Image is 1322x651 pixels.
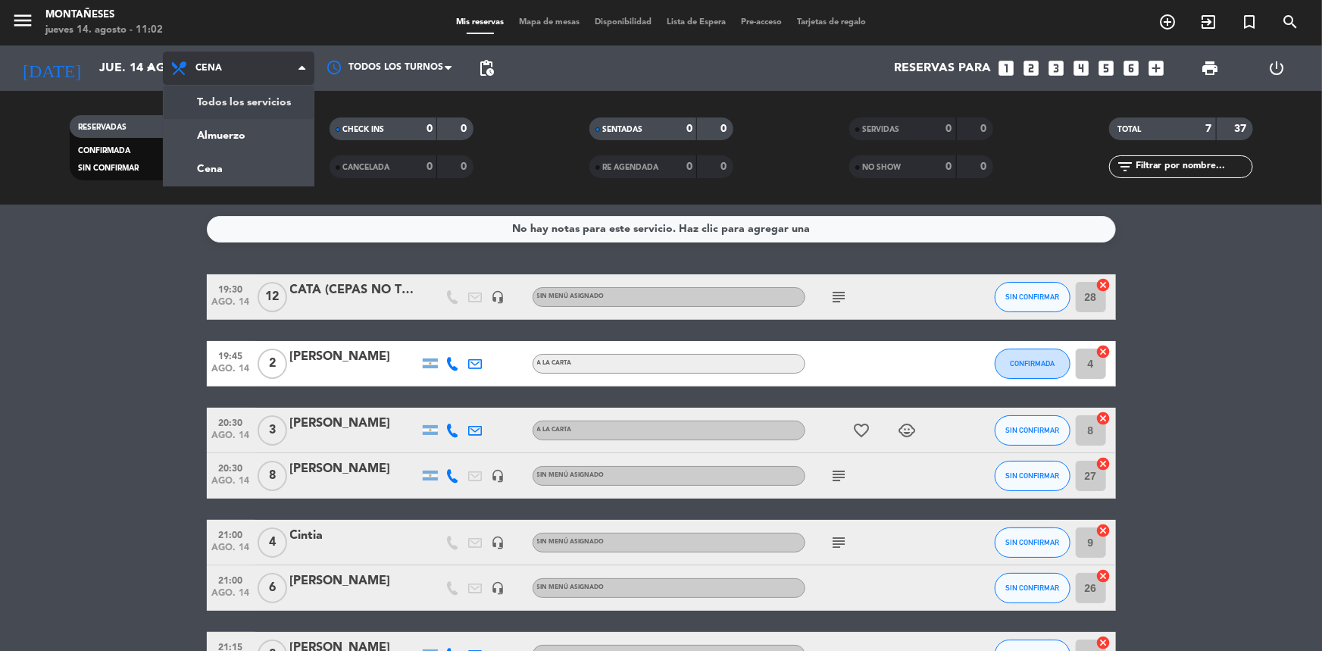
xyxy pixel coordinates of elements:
span: CANCELADA [343,164,390,171]
strong: 0 [427,161,433,172]
strong: 0 [720,124,730,134]
span: NO SHOW [863,164,902,171]
strong: 0 [980,124,989,134]
i: exit_to_app [1199,13,1217,31]
strong: 0 [720,161,730,172]
i: headset_mic [492,290,505,304]
i: cancel [1096,635,1111,650]
span: CONFIRMADA [1010,359,1055,368]
i: looks_4 [1071,58,1091,78]
i: power_settings_new [1268,59,1286,77]
span: Mis reservas [448,18,511,27]
span: pending_actions [477,59,495,77]
i: subject [830,288,849,306]
strong: 0 [461,124,470,134]
span: ago. 14 [212,364,250,381]
span: Reservas para [894,61,991,76]
div: LOG OUT [1244,45,1311,91]
span: RESERVADAS [79,124,127,131]
i: add_circle_outline [1158,13,1177,31]
i: [DATE] [11,52,92,85]
i: favorite_border [853,421,871,440]
span: ago. 14 [212,476,250,493]
button: SIN CONFIRMAR [995,573,1070,603]
span: 12 [258,282,287,312]
i: looks_one [996,58,1016,78]
i: cancel [1096,456,1111,471]
strong: 37 [1234,124,1249,134]
span: CONFIRMADA [79,147,131,155]
span: A LA CARTA [537,360,572,366]
span: print [1201,59,1219,77]
strong: 0 [686,161,692,172]
div: [PERSON_NAME] [290,459,419,479]
span: Tarjetas de regalo [789,18,874,27]
input: Filtrar por nombre... [1135,158,1252,175]
div: [PERSON_NAME] [290,347,419,367]
strong: 0 [461,161,470,172]
i: headset_mic [492,469,505,483]
i: filter_list [1117,158,1135,176]
span: 4 [258,527,287,558]
span: 2 [258,349,287,379]
span: SIN CONFIRMAR [79,164,139,172]
span: ago. 14 [212,588,250,606]
i: arrow_drop_down [141,59,159,77]
i: search [1281,13,1299,31]
i: add_box [1146,58,1166,78]
button: menu [11,9,34,37]
div: No hay notas para este servicio. Haz clic para agregar una [512,221,810,238]
i: cancel [1096,344,1111,359]
i: cancel [1096,568,1111,584]
span: Cena [195,63,222,74]
strong: 0 [427,124,433,134]
span: 3 [258,415,287,446]
strong: 0 [980,161,989,172]
button: SIN CONFIRMAR [995,282,1070,312]
span: SERVIDAS [863,126,900,133]
button: SIN CONFIRMAR [995,527,1070,558]
span: 20:30 [212,459,250,476]
a: Almuerzo [164,119,314,152]
span: 20:30 [212,413,250,430]
span: 6 [258,573,287,603]
span: SIN CONFIRMAR [1005,584,1059,592]
button: SIN CONFIRMAR [995,415,1070,446]
i: child_care [899,421,917,440]
span: SIN CONFIRMAR [1005,471,1059,480]
span: ago. 14 [212,430,250,448]
strong: 0 [686,124,692,134]
span: SIN CONFIRMAR [1005,293,1059,301]
div: [PERSON_NAME] [290,571,419,591]
span: 21:00 [212,571,250,588]
span: Disponibilidad [587,18,659,27]
span: Sin menú asignado [537,539,605,545]
i: headset_mic [492,581,505,595]
span: Sin menú asignado [537,293,605,299]
span: ago. 14 [212,297,250,315]
strong: 0 [946,161,952,172]
i: menu [11,9,34,32]
span: TOTAL [1118,126,1142,133]
span: SIN CONFIRMAR [1005,426,1059,434]
span: A LA CARTA [537,427,572,433]
i: looks_3 [1046,58,1066,78]
span: Lista de Espera [659,18,733,27]
i: headset_mic [492,536,505,549]
div: jueves 14. agosto - 11:02 [45,23,163,38]
strong: 0 [946,124,952,134]
i: turned_in_not [1240,13,1258,31]
i: cancel [1096,523,1111,538]
button: SIN CONFIRMAR [995,461,1070,491]
div: [PERSON_NAME] [290,414,419,433]
span: 21:00 [212,525,250,543]
span: ago. 14 [212,543,250,560]
i: cancel [1096,411,1111,426]
span: 19:30 [212,280,250,297]
i: looks_two [1021,58,1041,78]
i: looks_6 [1121,58,1141,78]
span: 8 [258,461,287,491]
span: Pre-acceso [733,18,789,27]
a: Todos los servicios [164,86,314,119]
span: 19:45 [212,346,250,364]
